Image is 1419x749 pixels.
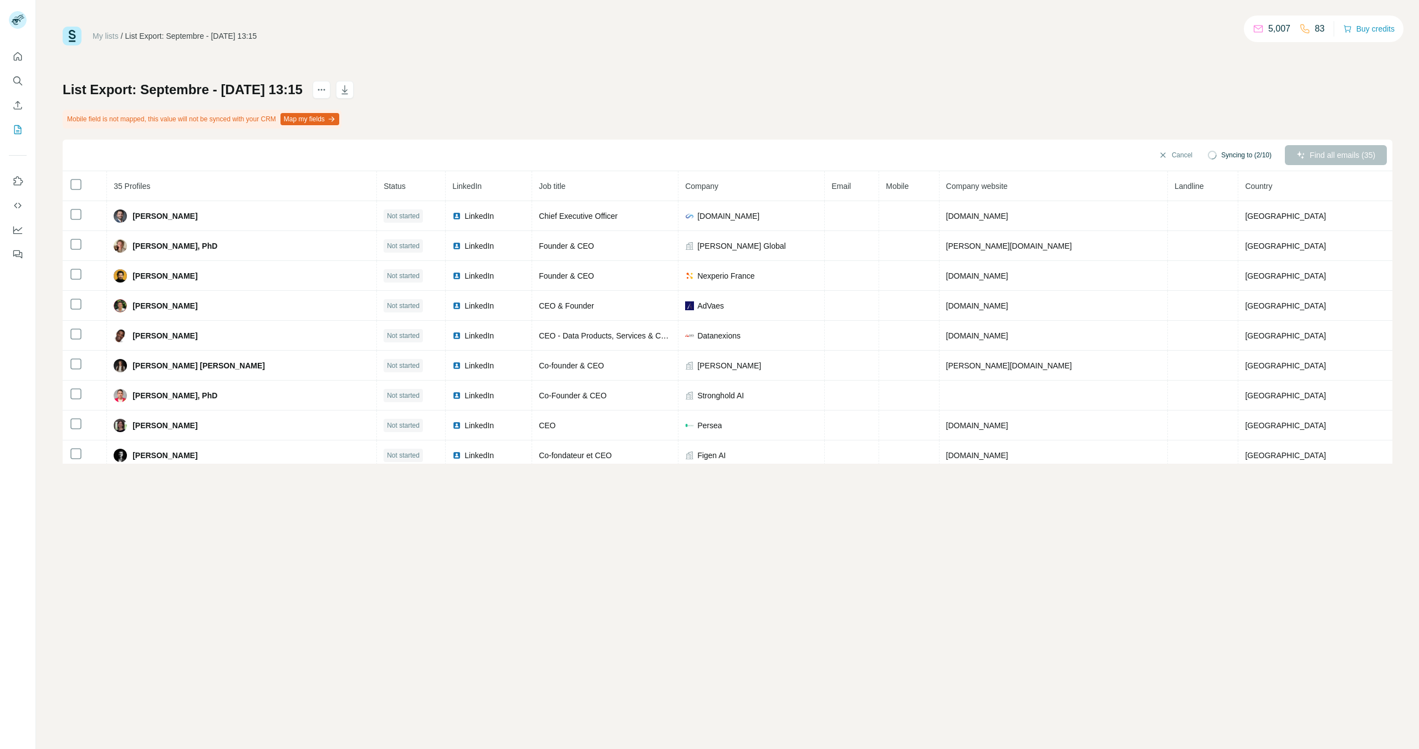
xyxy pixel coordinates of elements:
span: Not started [387,271,420,281]
img: Avatar [114,299,127,312]
span: [PERSON_NAME] [132,300,197,311]
span: [GEOGRAPHIC_DATA] [1245,242,1326,250]
span: Not started [387,420,420,430]
span: Chief Executive Officer [539,212,617,220]
img: Avatar [114,449,127,462]
img: company-logo [685,271,694,280]
span: Job title [539,182,565,191]
button: Search [9,71,27,91]
span: Persea [697,420,722,431]
span: Nexperio France [697,270,755,281]
p: 83 [1315,22,1325,35]
img: company-logo [685,331,694,340]
span: [DOMAIN_NAME] [697,211,759,222]
img: LinkedIn logo [452,212,461,220]
img: LinkedIn logo [452,242,461,250]
button: Dashboard [9,220,27,240]
img: company-logo [685,421,694,430]
img: LinkedIn logo [452,331,461,340]
span: [DOMAIN_NAME] [946,212,1008,220]
img: Avatar [114,389,127,402]
div: Mobile field is not mapped, this value will not be synced with your CRM [63,110,341,129]
span: [PERSON_NAME] [PERSON_NAME] [132,360,265,371]
span: [PERSON_NAME] Global [697,240,786,252]
img: Surfe Logo [63,27,81,45]
span: [PERSON_NAME], PhD [132,240,217,252]
img: Avatar [114,359,127,372]
span: [GEOGRAPHIC_DATA] [1245,212,1326,220]
span: [DOMAIN_NAME] [946,301,1008,310]
span: [GEOGRAPHIC_DATA] [1245,331,1326,340]
img: LinkedIn logo [452,271,461,280]
span: LinkedIn [465,420,494,431]
h1: List Export: Septembre - [DATE] 13:15 [63,81,303,99]
span: Company [685,182,718,191]
span: Email [831,182,851,191]
img: Avatar [114,269,127,283]
span: Not started [387,331,420,341]
span: CEO & Founder [539,301,594,310]
span: Country [1245,182,1272,191]
img: Avatar [114,329,127,342]
span: Not started [387,241,420,251]
button: Use Surfe on LinkedIn [9,171,27,191]
span: Co-fondateur et CEO [539,451,612,460]
button: Use Surfe API [9,196,27,216]
button: Quick start [9,47,27,66]
span: Not started [387,391,420,401]
span: LinkedIn [465,211,494,222]
li: / [121,30,123,42]
span: [PERSON_NAME] [132,270,197,281]
img: Avatar [114,209,127,223]
p: 5,007 [1268,22,1290,35]
span: [PERSON_NAME] [132,420,197,431]
span: Founder & CEO [539,242,594,250]
span: Status [384,182,406,191]
button: Feedback [9,244,27,264]
span: Figen AI [697,450,726,461]
span: [GEOGRAPHIC_DATA] [1245,361,1326,370]
span: Not started [387,301,420,311]
span: [GEOGRAPHIC_DATA] [1245,391,1326,400]
span: Landline [1175,182,1204,191]
span: LinkedIn [465,300,494,311]
span: [GEOGRAPHIC_DATA] [1245,301,1326,310]
span: Co-founder & CEO [539,361,604,370]
button: Enrich CSV [9,95,27,115]
span: [DOMAIN_NAME] [946,421,1008,430]
span: [PERSON_NAME][DOMAIN_NAME] [946,361,1072,370]
span: Datanexions [697,330,741,341]
img: company-logo [685,212,694,220]
span: CEO - Data Products, Services & Community Platform [539,331,726,340]
img: LinkedIn logo [452,361,461,370]
a: My lists [93,32,119,40]
span: LinkedIn [465,270,494,281]
span: [GEOGRAPHIC_DATA] [1245,451,1326,460]
span: [PERSON_NAME], PhD [132,390,217,401]
span: Syncing to (2/10) [1221,150,1272,160]
button: Cancel [1151,145,1200,165]
img: Avatar [114,419,127,432]
span: Stronghold AI [697,390,744,401]
span: CEO [539,421,555,430]
span: [DOMAIN_NAME] [946,271,1008,280]
img: company-logo [685,301,694,310]
span: Not started [387,361,420,371]
span: Not started [387,211,420,221]
img: LinkedIn logo [452,421,461,430]
span: [PERSON_NAME][DOMAIN_NAME] [946,242,1072,250]
button: Map my fields [280,113,339,125]
span: LinkedIn [465,360,494,371]
button: My lists [9,120,27,140]
img: LinkedIn logo [452,301,461,310]
span: Co-Founder & CEO [539,391,606,400]
button: actions [313,81,330,99]
span: LinkedIn [452,182,482,191]
span: [DOMAIN_NAME] [946,331,1008,340]
span: [PERSON_NAME] [132,450,197,461]
span: [GEOGRAPHIC_DATA] [1245,271,1326,280]
span: Not started [387,450,420,460]
img: LinkedIn logo [452,391,461,400]
img: LinkedIn logo [452,451,461,460]
span: [PERSON_NAME] [132,211,197,222]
